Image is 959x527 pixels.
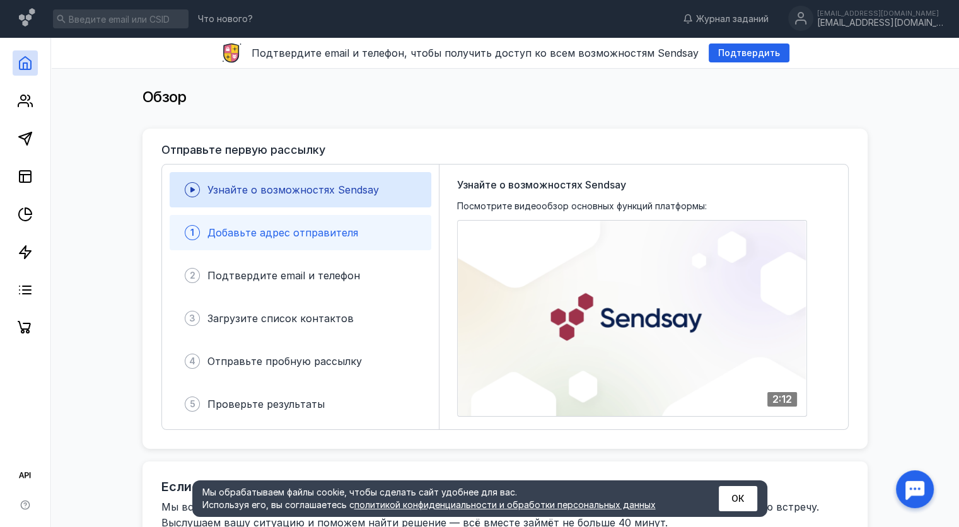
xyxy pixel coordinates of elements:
span: Проверьте результаты [207,398,325,410]
span: Узнайте о возможностях Sendsay [207,183,379,196]
span: Что нового? [198,14,253,23]
span: Отправьте пробную рассылку [207,355,362,368]
button: Подтвердить [709,43,789,62]
button: ОК [719,486,757,511]
span: 3 [189,312,195,325]
a: Журнал заданий [677,13,775,25]
span: Журнал заданий [696,13,769,25]
span: Загрузите список контактов [207,312,354,325]
span: Подтвердить [718,48,780,59]
div: [EMAIL_ADDRESS][DOMAIN_NAME] [817,18,943,28]
span: Узнайте о возможностях Sendsay [457,177,626,192]
h2: Если удобнее «голосом» [161,479,322,494]
span: 2 [190,269,195,282]
span: 1 [190,226,194,239]
input: Введите email или CSID [53,9,189,28]
span: 5 [190,398,195,410]
span: Посмотрите видеообзор основных функций платформы: [457,200,707,212]
span: Обзор [142,88,187,106]
div: [EMAIL_ADDRESS][DOMAIN_NAME] [817,9,943,17]
span: Подтвердите email и телефон, чтобы получить доступ ко всем возможностям Sendsay [252,47,699,59]
div: Мы обрабатываем файлы cookie, чтобы сделать сайт удобнее для вас. Используя его, вы соглашаетесь c [202,486,688,511]
h3: Отправьте первую рассылку [161,144,325,156]
span: 4 [189,355,195,368]
span: Добавьте адрес отправителя [207,226,358,239]
div: 2:12 [767,392,797,407]
a: политикой конфиденциальности и обработки персональных данных [354,499,656,510]
a: Что нового? [192,14,259,23]
span: Подтвердите email и телефон [207,269,360,282]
